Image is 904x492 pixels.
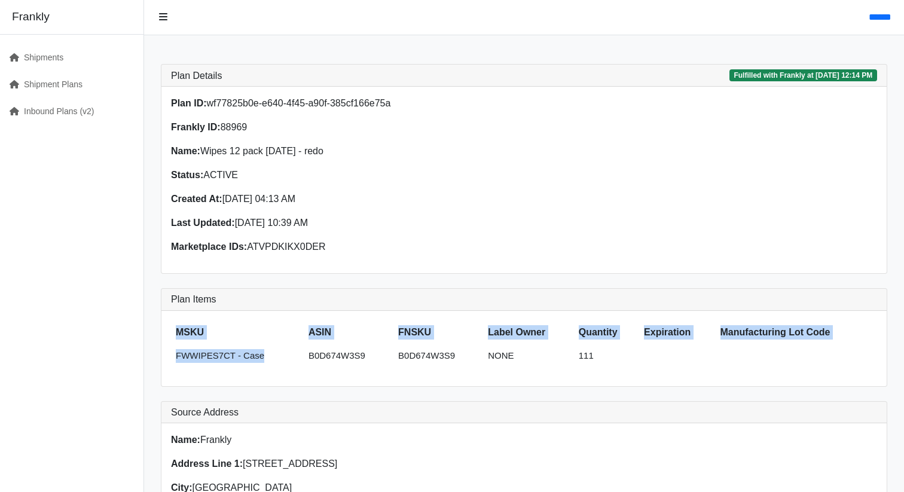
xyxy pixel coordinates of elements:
p: [DATE] 04:13 AM [171,192,517,206]
p: wf77825b0e-e640-4f45-a90f-385cf166e75a [171,96,517,111]
th: Quantity [574,320,639,344]
td: FWWIPES7CT - Case [171,344,304,368]
td: 111 [574,344,639,368]
th: FNSKU [393,320,483,344]
strong: Plan ID: [171,98,207,108]
td: NONE [483,344,573,368]
p: [DATE] 10:39 AM [171,216,517,230]
strong: Status: [171,170,203,180]
strong: Created At: [171,194,222,204]
strong: Address Line 1: [171,459,243,469]
strong: Marketplace IDs: [171,242,247,252]
p: Wipes 12 pack [DATE] - redo [171,144,517,158]
h3: Plan Items [171,294,877,305]
p: Frankly [171,433,517,447]
p: ATVPDKIKX0DER [171,240,517,254]
th: MSKU [171,320,304,344]
th: Label Owner [483,320,573,344]
strong: Frankly ID: [171,122,221,132]
td: B0D674W3S9 [393,344,483,368]
strong: Last Updated: [171,218,235,228]
strong: Name: [171,435,200,445]
p: ACTIVE [171,168,517,182]
p: 88969 [171,120,517,135]
h3: Plan Details [171,70,222,81]
th: ASIN [304,320,393,344]
strong: Name: [171,146,200,156]
span: Fulfilled with Frankly at [DATE] 12:14 PM [729,69,877,81]
p: [STREET_ADDRESS] [171,457,517,471]
th: Expiration [639,320,715,344]
th: Manufacturing Lot Code [716,320,878,344]
td: B0D674W3S9 [304,344,393,368]
h3: Source Address [171,407,877,418]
